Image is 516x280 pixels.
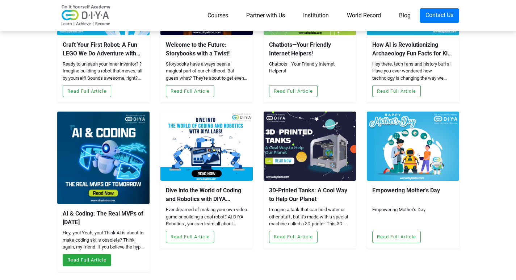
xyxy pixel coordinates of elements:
div: Hey there, tech fans and history buffs! Have you ever wondered how technology is changing the way... [372,60,454,82]
button: Read Full Article [269,231,318,243]
button: Read Full Article [269,85,318,97]
div: Dive into the World of Coding and Robotics with DIYA Robotics! [166,186,247,204]
button: Read Full Article [63,254,111,266]
button: Read Full Article [166,85,214,97]
div: Ready to unleash your inner inventor? ? Imagine building a robot that moves, all by yourself! Sou... [63,60,144,82]
a: Read Full Article [372,233,421,240]
a: Read Full Article [269,233,318,240]
a: Read Full Article [166,233,214,240]
div: Ever dreamed of making your own video game or building a cool robot? At DIYA Robotics , you can l... [166,206,247,228]
button: Read Full Article [63,85,111,97]
div: Hey, you! Yeah, you! Think AI is about to make coding skills obsolete? Think again, my friend. If... [63,229,144,251]
img: logo-v2.png [57,5,115,26]
a: Read Full Article [63,256,111,263]
a: Read Full Article [63,87,111,94]
img: blog-2024052660214.jpg [160,112,253,181]
button: Read Full Article [166,231,214,243]
div: Welcome to the Future: Storybooks with a Twist! [166,41,247,58]
img: blog-20240622104859.jpg [57,112,150,204]
div: AI & Coding: The Real MVPs of [DATE] [63,209,144,227]
div: 3D-Printed Tanks: A Cool Way to Help Our Planet [269,186,351,204]
div: Chatbots—Your Friendly Internet Helpers! [269,60,351,82]
a: Institution [294,8,338,23]
div: Imagine a tank that can hold water or other stuff, but it's made with a special machine called a ... [269,206,351,228]
div: Craft Your First Robot: A Fun LEGO We Do Adventure with DIYA [63,41,144,58]
a: Blog [390,8,420,23]
div: How AI is Revolutionizing Archaeology Fun Facts for Kids and Parents [372,41,454,58]
a: Read Full Article [166,87,214,94]
a: World Record [338,8,390,23]
a: Courses [198,8,237,23]
button: Read Full Article [372,85,421,97]
div: Empowering Mother’s Day [372,206,454,228]
img: blog-2024051232927.jpg [367,112,459,181]
a: Contact Us [420,8,459,23]
div: Storybooks have always been a magical part of our childhood. But guess what? They're about to get... [166,60,247,82]
button: Read Full Article [372,231,421,243]
div: Empowering Mother’s Day [372,186,454,204]
div: Chatbots—Your Friendly Internet Helpers! [269,41,351,58]
img: blog-2024051925203.jpg [264,112,356,181]
a: Read Full Article [269,87,318,94]
a: Read Full Article [372,87,421,94]
a: Partner with Us [237,8,294,23]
